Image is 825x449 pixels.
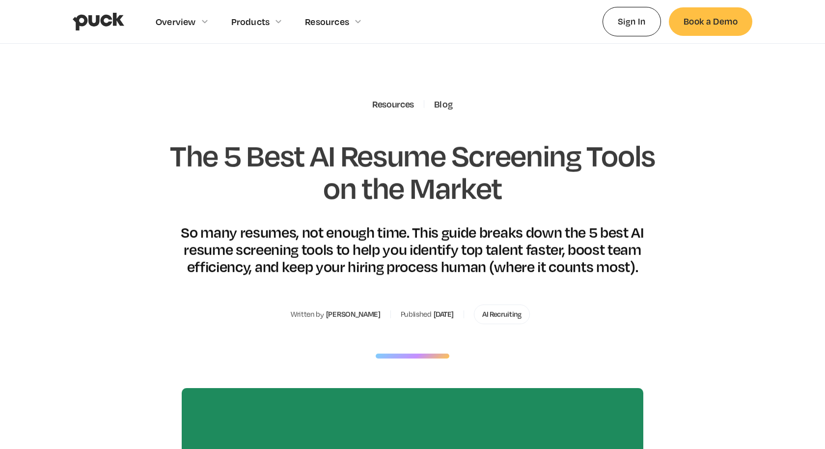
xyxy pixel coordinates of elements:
[326,310,380,319] div: [PERSON_NAME]
[305,16,349,27] div: Resources
[434,99,453,110] a: Blog
[231,16,270,27] div: Products
[155,223,670,275] div: So many resumes, not enough time. This guide breaks down the 5 best AI resume screening tools to ...
[155,139,670,203] h1: The 5 Best AI Resume Screening Tools on the Market
[372,99,414,110] div: Resources
[400,310,431,319] div: Published
[433,310,453,319] div: [DATE]
[291,310,324,319] div: Written by
[603,7,661,36] a: Sign In
[482,310,522,319] div: AI Recruiting
[156,16,196,27] div: Overview
[669,7,752,35] a: Book a Demo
